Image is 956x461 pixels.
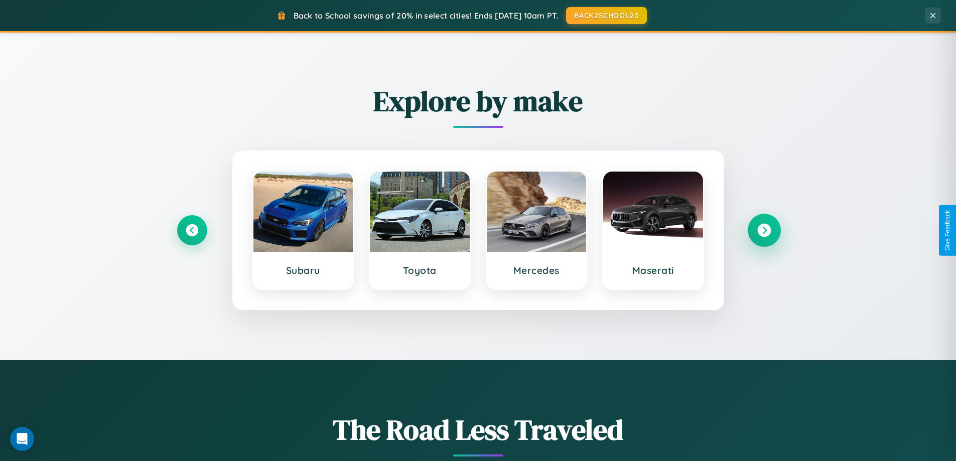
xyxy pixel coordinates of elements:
[294,11,559,21] span: Back to School savings of 20% in select cities! Ends [DATE] 10am PT.
[944,210,951,251] div: Give Feedback
[497,264,577,276] h3: Mercedes
[263,264,343,276] h3: Subaru
[566,7,647,24] button: BACK2SCHOOL20
[613,264,693,276] h3: Maserati
[177,410,779,449] h1: The Road Less Traveled
[177,82,779,120] h2: Explore by make
[10,427,34,451] div: Open Intercom Messenger
[380,264,460,276] h3: Toyota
